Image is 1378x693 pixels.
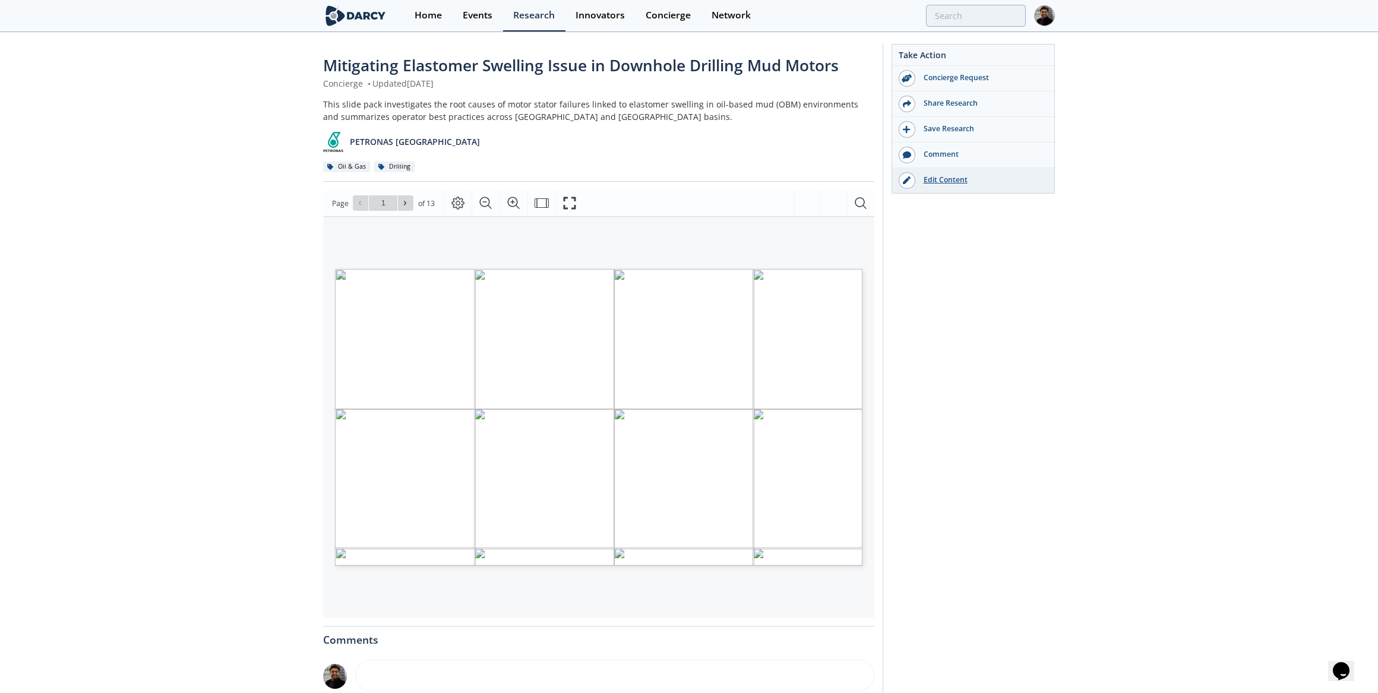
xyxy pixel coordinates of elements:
[915,149,1048,160] div: Comment
[350,135,480,148] p: PETRONAS [GEOGRAPHIC_DATA]
[926,5,1026,27] input: Advanced Search
[365,78,372,89] span: •
[576,11,625,20] div: Innovators
[915,98,1048,109] div: Share Research
[323,626,874,645] div: Comments
[712,11,751,20] div: Network
[323,98,874,123] div: This slide pack investigates the root causes of motor stator failures linked to elastomer swellin...
[323,55,839,76] span: Mitigating Elastomer Swelling Issue in Downhole Drilling Mud Motors
[915,72,1048,83] div: Concierge Request
[646,11,691,20] div: Concierge
[915,175,1048,185] div: Edit Content
[323,664,347,689] img: 92797456-ae33-4003-90ad-aa7d548e479e
[892,49,1054,66] div: Take Action
[1034,5,1055,26] img: Profile
[323,162,370,172] div: Oil & Gas
[892,168,1054,193] a: Edit Content
[463,11,492,20] div: Events
[915,124,1048,134] div: Save Research
[1328,645,1366,681] iframe: chat widget
[415,11,442,20] div: Home
[513,11,555,20] div: Research
[374,162,415,172] div: Drilling
[323,5,388,26] img: logo-wide.svg
[323,77,874,90] div: Concierge Updated [DATE]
